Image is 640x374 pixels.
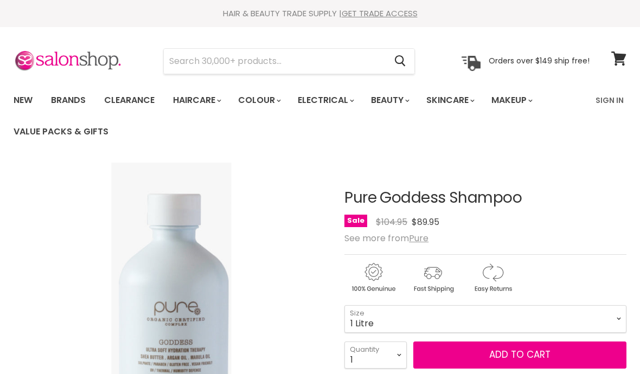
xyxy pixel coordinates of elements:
[230,89,287,112] a: Colour
[412,216,439,228] span: $89.95
[164,49,386,74] input: Search
[163,48,415,74] form: Product
[589,89,630,112] a: Sign In
[96,89,163,112] a: Clearance
[386,49,414,74] button: Search
[363,89,416,112] a: Beauty
[5,85,589,147] ul: Main menu
[290,89,361,112] a: Electrical
[404,261,462,294] img: shipping.gif
[483,89,539,112] a: Makeup
[413,341,626,369] button: Add to cart
[342,8,418,19] a: GET TRADE ACCESS
[376,216,407,228] span: $104.95
[344,215,367,227] span: Sale
[344,261,402,294] img: genuine.gif
[5,89,41,112] a: New
[489,56,590,66] p: Orders over $149 ship free!
[165,89,228,112] a: Haircare
[5,120,117,143] a: Value Packs & Gifts
[418,89,481,112] a: Skincare
[409,232,428,244] a: Pure
[344,232,428,244] span: See more from
[344,190,626,207] h1: Pure Goddess Shampoo
[344,341,407,369] select: Quantity
[43,89,94,112] a: Brands
[464,261,521,294] img: returns.gif
[489,348,551,361] span: Add to cart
